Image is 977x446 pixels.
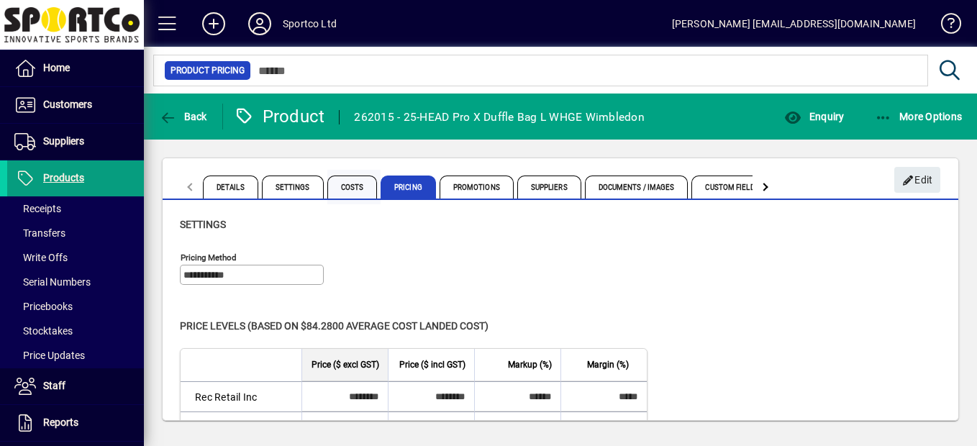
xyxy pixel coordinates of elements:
[191,11,237,37] button: Add
[7,196,144,221] a: Receipts
[7,319,144,343] a: Stocktakes
[894,167,940,193] button: Edit
[283,12,337,35] div: Sportco Ltd
[7,368,144,404] a: Staff
[7,245,144,270] a: Write Offs
[14,227,65,239] span: Transfers
[171,63,245,78] span: Product Pricing
[203,176,258,199] span: Details
[902,168,933,192] span: Edit
[327,176,378,199] span: Costs
[43,172,84,183] span: Products
[144,104,223,129] app-page-header-button: Back
[180,320,488,332] span: Price levels (based on $84.2800 Average cost landed cost)
[155,104,211,129] button: Back
[930,3,959,50] a: Knowledge Base
[180,219,226,230] span: Settings
[14,350,85,361] span: Price Updates
[181,252,237,263] mat-label: Pricing method
[587,357,629,373] span: Margin (%)
[875,111,963,122] span: More Options
[7,270,144,294] a: Serial Numbers
[14,276,91,288] span: Serial Numbers
[159,111,207,122] span: Back
[43,99,92,110] span: Customers
[43,135,84,147] span: Suppliers
[585,176,689,199] span: Documents / Images
[7,124,144,160] a: Suppliers
[262,176,324,199] span: Settings
[14,325,73,337] span: Stocktakes
[354,106,645,129] div: 262015 - 25-HEAD Pro X Duffle Bag L WHGE Wimbledon
[7,405,144,441] a: Reports
[234,105,325,128] div: Product
[672,12,916,35] div: [PERSON_NAME] [EMAIL_ADDRESS][DOMAIN_NAME]
[7,50,144,86] a: Home
[237,11,283,37] button: Profile
[7,87,144,123] a: Customers
[181,411,301,442] td: Wholesale Exc
[517,176,581,199] span: Suppliers
[14,301,73,312] span: Pricebooks
[7,294,144,319] a: Pricebooks
[43,417,78,428] span: Reports
[181,381,301,411] td: Rec Retail Inc
[691,176,772,199] span: Custom Fields
[7,221,144,245] a: Transfers
[871,104,966,129] button: More Options
[14,252,68,263] span: Write Offs
[43,62,70,73] span: Home
[14,203,61,214] span: Receipts
[399,357,465,373] span: Price ($ incl GST)
[784,111,844,122] span: Enquiry
[7,343,144,368] a: Price Updates
[312,357,379,373] span: Price ($ excl GST)
[440,176,514,199] span: Promotions
[43,380,65,391] span: Staff
[508,357,552,373] span: Markup (%)
[381,176,436,199] span: Pricing
[781,104,848,129] button: Enquiry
